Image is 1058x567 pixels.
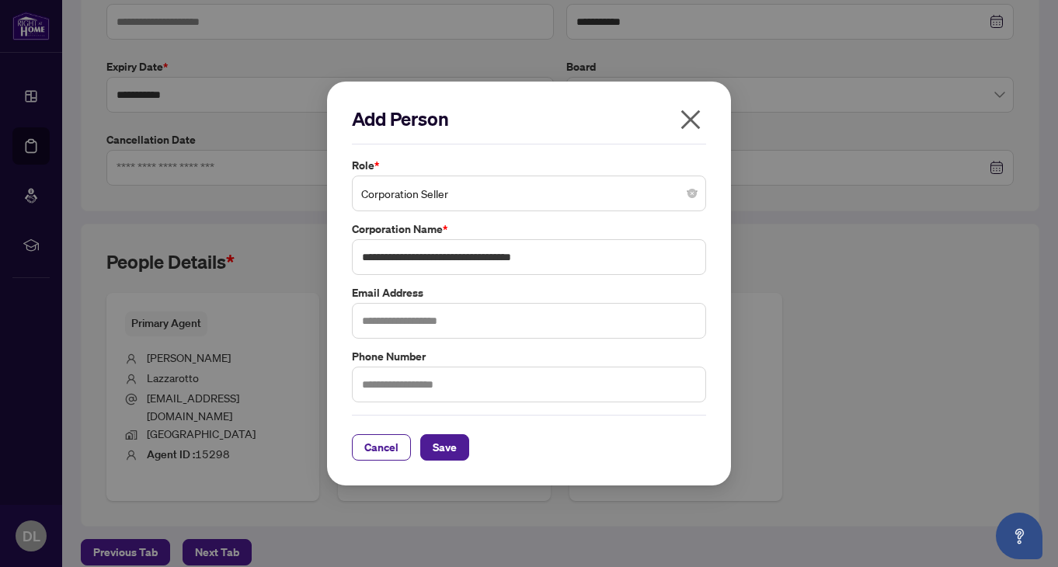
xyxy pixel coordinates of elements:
[361,179,697,208] span: Corporation Seller
[420,434,469,461] button: Save
[687,189,697,198] span: close-circle
[433,435,457,460] span: Save
[678,107,703,132] span: close
[996,513,1042,559] button: Open asap
[352,221,706,238] label: Corporation Name
[364,435,398,460] span: Cancel
[352,348,706,365] label: Phone Number
[352,106,706,131] h2: Add Person
[352,434,411,461] button: Cancel
[352,284,706,301] label: Email Address
[352,157,706,174] label: Role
